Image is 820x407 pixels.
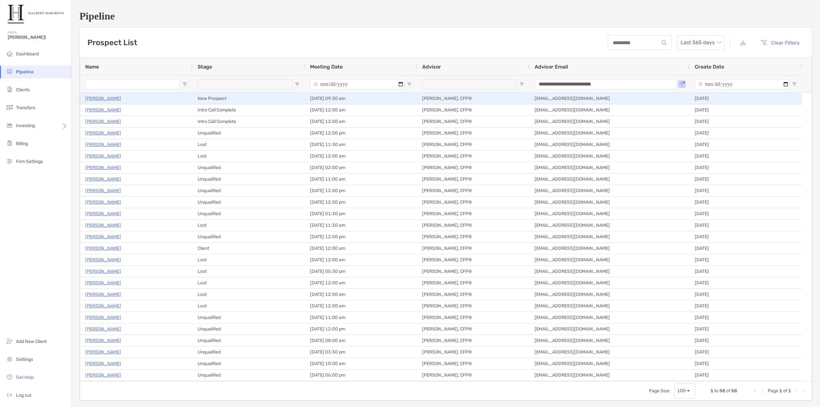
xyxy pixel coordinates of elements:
[6,391,13,399] img: logout icon
[690,335,802,346] div: [DATE]
[417,254,529,265] div: [PERSON_NAME], CFP®
[6,121,13,129] img: investing icon
[85,313,121,322] a: [PERSON_NAME]
[690,346,802,358] div: [DATE]
[85,360,121,368] a: [PERSON_NAME]
[305,197,417,208] div: [DATE] 12:00 pm
[690,231,802,242] div: [DATE]
[417,289,529,300] div: [PERSON_NAME], CFP®
[193,323,305,335] div: Unqualified
[8,35,68,40] span: [PERSON_NAME]!
[760,388,765,394] div: Previous Page
[85,290,121,298] p: [PERSON_NAME]
[85,198,121,206] a: [PERSON_NAME]
[529,266,690,277] div: [EMAIL_ADDRESS][DOMAIN_NAME]
[690,208,802,219] div: [DATE]
[310,64,343,70] span: Meeting Date
[85,302,121,310] p: [PERSON_NAME]
[6,68,13,75] img: pipeline icon
[85,79,180,89] input: Name Filter Input
[193,289,305,300] div: Lost
[85,152,121,160] p: [PERSON_NAME]
[85,187,121,195] p: [PERSON_NAME]
[193,127,305,139] div: Unqualified
[193,346,305,358] div: Unqualified
[305,266,417,277] div: [DATE] 05:30 pm
[529,370,690,381] div: [EMAIL_ADDRESS][DOMAIN_NAME]
[529,197,690,208] div: [EMAIL_ADDRESS][DOMAIN_NAME]
[85,164,121,172] a: [PERSON_NAME]
[193,277,305,289] div: Lost
[85,141,121,149] a: [PERSON_NAME]
[6,337,13,345] img: add_new_client icon
[193,335,305,346] div: Unqualified
[85,175,121,183] a: [PERSON_NAME]
[529,116,690,127] div: [EMAIL_ADDRESS][DOMAIN_NAME]
[529,151,690,162] div: [EMAIL_ADDRESS][DOMAIN_NAME]
[690,197,802,208] div: [DATE]
[193,266,305,277] div: Lost
[193,312,305,323] div: Unqualified
[85,221,121,229] p: [PERSON_NAME]
[529,162,690,173] div: [EMAIL_ADDRESS][DOMAIN_NAME]
[193,208,305,219] div: Unqualified
[529,185,690,196] div: [EMAIL_ADDRESS][DOMAIN_NAME]
[85,94,121,102] a: [PERSON_NAME]
[305,323,417,335] div: [DATE] 12:00 pm
[417,323,529,335] div: [PERSON_NAME], CFP®
[193,243,305,254] div: Client
[193,231,305,242] div: Unqualified
[193,139,305,150] div: Lost
[679,82,685,87] button: Open Filter Menu
[417,220,529,231] div: [PERSON_NAME], CFP®
[529,127,690,139] div: [EMAIL_ADDRESS][DOMAIN_NAME]
[16,123,35,128] span: Investing
[305,358,417,369] div: [DATE] 10:00 am
[417,358,529,369] div: [PERSON_NAME], CFP®
[8,3,64,26] img: Zoe Logo
[529,254,690,265] div: [EMAIL_ADDRESS][DOMAIN_NAME]
[529,346,690,358] div: [EMAIL_ADDRESS][DOMAIN_NAME]
[690,220,802,231] div: [DATE]
[193,151,305,162] div: Lost
[305,185,417,196] div: [DATE] 12:00 pm
[85,348,121,356] a: [PERSON_NAME]
[417,151,529,162] div: [PERSON_NAME], CFP®
[529,220,690,231] div: [EMAIL_ADDRESS][DOMAIN_NAME]
[193,174,305,185] div: Unqualified
[529,104,690,116] div: [EMAIL_ADDRESS][DOMAIN_NAME]
[690,185,802,196] div: [DATE]
[690,139,802,150] div: [DATE]
[690,254,802,265] div: [DATE]
[16,357,33,362] span: Settings
[690,174,802,185] div: [DATE]
[695,79,789,89] input: Create Date Filter Input
[305,116,417,127] div: [DATE] 12:00 am
[752,388,758,394] div: First Page
[690,151,802,162] div: [DATE]
[674,383,695,399] div: Page Size
[690,116,802,127] div: [DATE]
[417,277,529,289] div: [PERSON_NAME], CFP®
[16,141,28,146] span: Billing
[681,36,721,50] span: Last 365 days
[193,358,305,369] div: Unqualified
[690,323,802,335] div: [DATE]
[417,300,529,312] div: [PERSON_NAME], CFP®
[756,36,804,50] button: Clear Filters
[690,277,802,289] div: [DATE]
[417,208,529,219] div: [PERSON_NAME], CFP®
[85,279,121,287] a: [PERSON_NAME]
[535,79,677,89] input: Advisor Email Filter Input
[731,388,737,394] span: 58
[305,243,417,254] div: [DATE] 12:00 am
[16,375,34,380] span: Get Help
[85,118,121,126] p: [PERSON_NAME]
[417,127,529,139] div: [PERSON_NAME], CFP®
[182,82,187,87] button: Open Filter Menu
[16,393,31,398] span: Log out
[193,185,305,196] div: Unqualified
[85,244,121,252] p: [PERSON_NAME]
[305,151,417,162] div: [DATE] 12:00 am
